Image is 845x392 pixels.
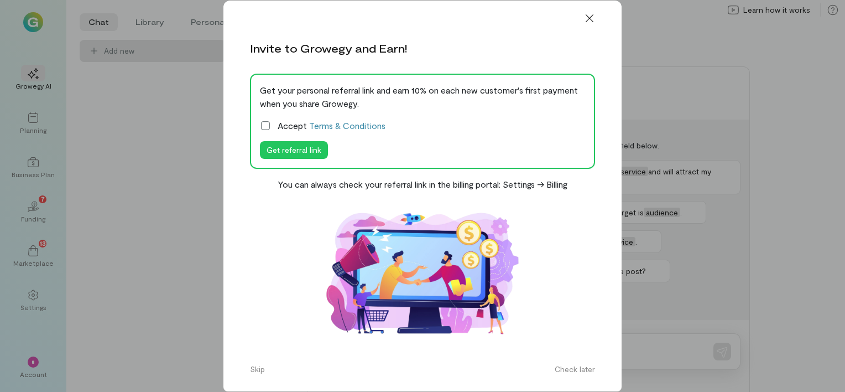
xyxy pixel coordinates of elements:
[278,178,567,191] div: You can always check your referral link in the billing portal: Settings -> Billing
[243,360,272,378] button: Skip
[312,200,533,348] img: Affiliate
[260,84,585,110] div: Get your personal referral link and earn 10% on each new customer's first payment when you share ...
[278,119,385,132] span: Accept
[548,360,602,378] button: Check later
[309,120,385,131] a: Terms & Conditions
[250,40,407,56] div: Invite to Growegy and Earn!
[260,141,328,159] button: Get referral link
